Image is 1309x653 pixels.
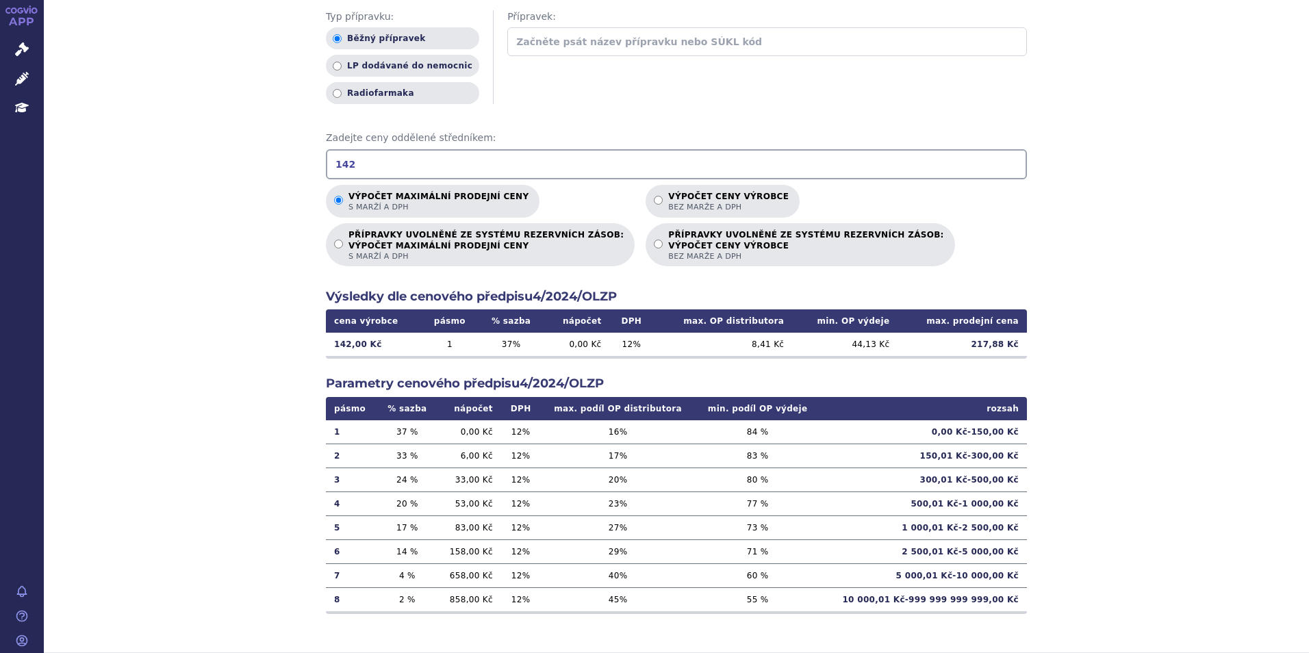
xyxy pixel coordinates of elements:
[501,563,541,587] td: 12 %
[478,333,544,356] td: 37 %
[348,251,624,261] span: s marží a DPH
[898,333,1027,356] td: 217,88 Kč
[501,468,541,491] td: 12 %
[326,491,377,515] td: 4
[668,240,943,251] strong: VÝPOČET CENY VÝROBCE
[348,230,624,261] p: PŘÍPRAVKY UVOLNĚNÉ ZE SYSTÉMU REZERVNÍCH ZÁSOB:
[334,196,343,205] input: Výpočet maximální prodejní cenys marží a DPH
[540,539,695,563] td: 29 %
[792,309,898,333] th: min. OP výdeje
[540,587,695,611] td: 45 %
[377,491,437,515] td: 20 %
[333,62,342,71] input: LP dodávané do nemocnic
[326,420,377,444] td: 1
[377,397,437,420] th: % sazba
[437,468,500,491] td: 33,00 Kč
[377,539,437,563] td: 14 %
[334,240,343,248] input: PŘÍPRAVKY UVOLNĚNÉ ZE SYSTÉMU REZERVNÍCH ZÁSOB:VÝPOČET MAXIMÁLNÍ PRODEJNÍ CENYs marží a DPH
[654,240,663,248] input: PŘÍPRAVKY UVOLNĚNÉ ZE SYSTÉMU REZERVNÍCH ZÁSOB:VÝPOČET CENY VÝROBCEbez marže a DPH
[540,563,695,587] td: 40 %
[540,491,695,515] td: 23 %
[898,309,1027,333] th: max. prodejní cena
[437,491,500,515] td: 53,00 Kč
[610,333,654,356] td: 12 %
[696,491,820,515] td: 77 %
[653,309,792,333] th: max. OP distributora
[540,468,695,491] td: 20 %
[501,444,541,468] td: 12 %
[326,55,479,77] label: LP dodávané do nemocnic
[326,82,479,104] label: Radiofarmaka
[326,397,377,420] th: pásmo
[326,149,1027,179] input: Zadejte ceny oddělené středníkem
[540,397,695,420] th: max. podíl OP distributora
[540,515,695,539] td: 27 %
[326,444,377,468] td: 2
[501,515,541,539] td: 12 %
[326,539,377,563] td: 6
[668,192,789,212] p: Výpočet ceny výrobce
[348,240,624,251] strong: VÝPOČET MAXIMÁLNÍ PRODEJNÍ CENY
[377,587,437,611] td: 2 %
[501,539,541,563] td: 12 %
[654,196,663,205] input: Výpočet ceny výrobcebez marže a DPH
[348,202,529,212] span: s marží a DPH
[326,587,377,611] td: 8
[421,333,478,356] td: 1
[540,444,695,468] td: 17 %
[326,515,377,539] td: 5
[326,375,1027,392] h2: Parametry cenového předpisu 4/2024/OLZP
[820,468,1027,491] td: 300,01 Kč - 500,00 Kč
[437,587,500,611] td: 858,00 Kč
[820,491,1027,515] td: 500,01 Kč - 1 000,00 Kč
[820,397,1027,420] th: rozsah
[326,333,421,356] td: 142,00 Kč
[437,420,500,444] td: 0,00 Kč
[377,468,437,491] td: 24 %
[820,515,1027,539] td: 1 000,01 Kč - 2 500,00 Kč
[377,420,437,444] td: 37 %
[478,309,544,333] th: % sazba
[820,420,1027,444] td: 0,00 Kč - 150,00 Kč
[348,192,529,212] p: Výpočet maximální prodejní ceny
[326,288,1027,305] h2: Výsledky dle cenového předpisu 4/2024/OLZP
[820,444,1027,468] td: 150,01 Kč - 300,00 Kč
[333,34,342,43] input: Běžný přípravek
[696,539,820,563] td: 71 %
[696,397,820,420] th: min. podíl OP výdeje
[696,444,820,468] td: 83 %
[437,515,500,539] td: 83,00 Kč
[501,491,541,515] td: 12 %
[507,27,1027,56] input: Začněte psát název přípravku nebo SÚKL kód
[668,251,943,261] span: bez marže a DPH
[668,230,943,261] p: PŘÍPRAVKY UVOLNĚNÉ ZE SYSTÉMU REZERVNÍCH ZÁSOB:
[696,420,820,444] td: 84 %
[610,309,654,333] th: DPH
[501,587,541,611] td: 12 %
[421,309,478,333] th: pásmo
[792,333,898,356] td: 44,13 Kč
[507,10,1027,24] span: Přípravek:
[326,10,479,24] span: Typ přípravku:
[437,539,500,563] td: 158,00 Kč
[653,333,792,356] td: 8,41 Kč
[540,420,695,444] td: 16 %
[437,397,500,420] th: nápočet
[820,539,1027,563] td: 2 500,01 Kč - 5 000,00 Kč
[377,515,437,539] td: 17 %
[668,202,789,212] span: bez marže a DPH
[501,420,541,444] td: 12 %
[501,397,541,420] th: DPH
[326,468,377,491] td: 3
[696,587,820,611] td: 55 %
[333,89,342,98] input: Radiofarmaka
[326,309,421,333] th: cena výrobce
[437,444,500,468] td: 6,00 Kč
[820,563,1027,587] td: 5 000,01 Kč - 10 000,00 Kč
[544,333,610,356] td: 0,00 Kč
[544,309,610,333] th: nápočet
[326,131,1027,145] span: Zadejte ceny oddělené středníkem:
[377,444,437,468] td: 33 %
[437,563,500,587] td: 658,00 Kč
[820,587,1027,611] td: 10 000,01 Kč - 999 999 999 999,00 Kč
